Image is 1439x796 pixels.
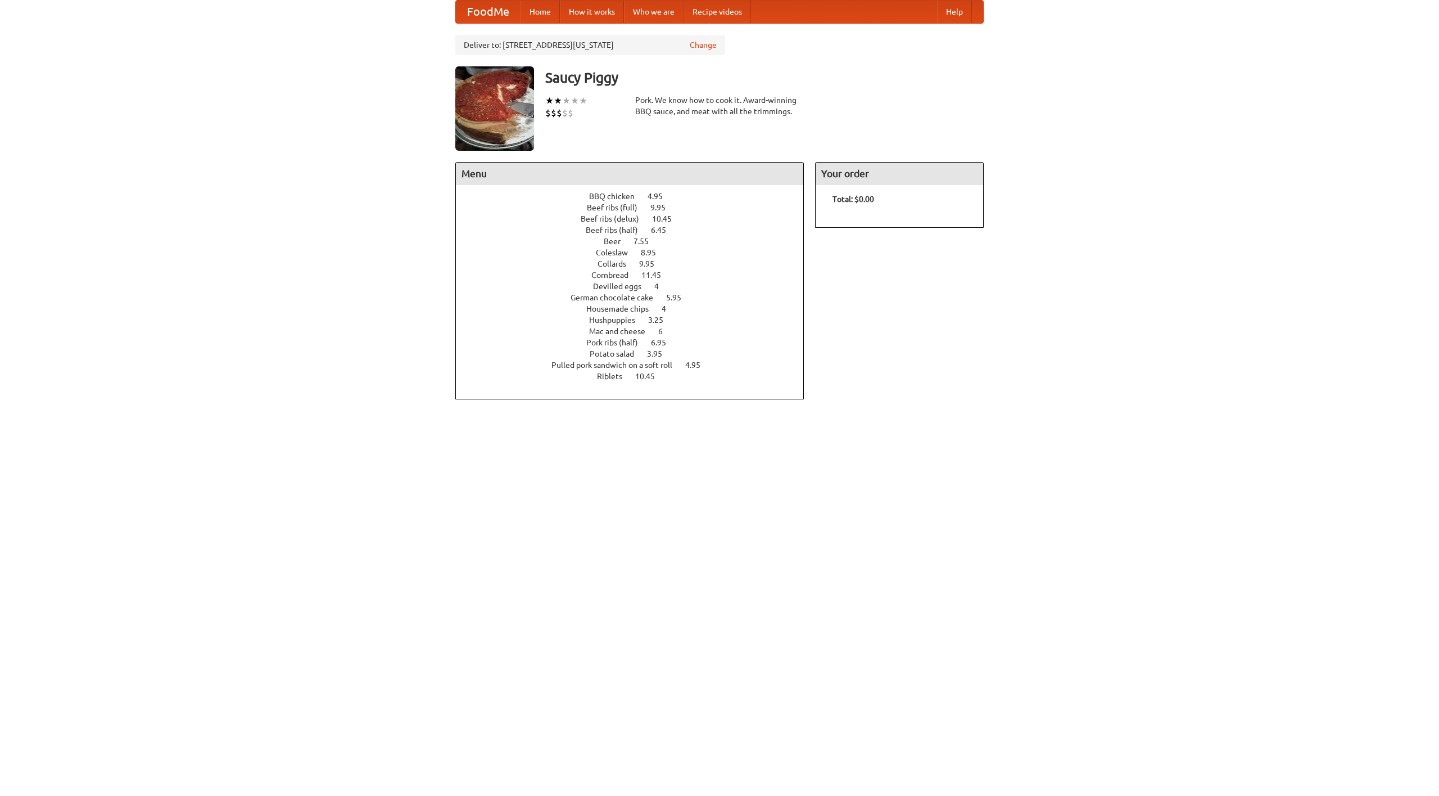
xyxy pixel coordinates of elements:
a: Pork ribs (half) 6.95 [586,338,687,347]
a: German chocolate cake 5.95 [571,293,702,302]
span: Beef ribs (full) [587,203,649,212]
span: 4 [662,304,677,313]
a: Riblets 10.45 [597,372,676,381]
span: Collards [598,259,637,268]
span: 11.45 [641,271,672,280]
a: Collards 9.95 [598,259,675,268]
a: Cornbread 11.45 [591,271,682,280]
a: Mac and cheese 6 [589,327,684,336]
a: FoodMe [456,1,521,23]
span: Riblets [597,372,633,381]
span: 4.95 [648,192,674,201]
a: Beef ribs (half) 6.45 [586,226,687,235]
li: $ [545,107,551,119]
a: Pulled pork sandwich on a soft roll 4.95 [551,361,721,370]
span: Mac and cheese [589,327,657,336]
a: Beef ribs (full) 9.95 [587,203,686,212]
span: 4 [654,282,670,291]
span: Cornbread [591,271,640,280]
li: $ [551,107,556,119]
span: 6.95 [651,338,677,347]
a: How it works [560,1,624,23]
li: ★ [562,95,571,107]
a: Hushpuppies 3.25 [589,316,684,325]
a: Who we are [624,1,684,23]
a: Devilled eggs 4 [593,282,680,291]
li: $ [562,107,568,119]
li: ★ [579,95,587,107]
li: $ [556,107,562,119]
a: Potato salad 3.95 [590,349,683,358]
h4: Menu [456,163,803,185]
span: 10.45 [635,372,666,381]
span: 6.45 [651,226,677,235]
span: 7.55 [633,237,660,246]
a: Home [521,1,560,23]
li: $ [568,107,573,119]
span: Pork ribs (half) [586,338,649,347]
span: 5.95 [666,293,693,302]
span: 9.95 [639,259,666,268]
div: Deliver to: [STREET_ADDRESS][US_STATE] [455,35,725,55]
h4: Your order [816,163,983,185]
span: 8.95 [641,248,667,257]
span: Hushpuppies [589,316,646,325]
a: Recipe videos [684,1,751,23]
span: Beer [604,237,632,246]
span: Pulled pork sandwich on a soft roll [551,361,684,370]
li: ★ [554,95,562,107]
span: German chocolate cake [571,293,664,302]
span: 3.25 [648,316,675,325]
span: Potato salad [590,349,645,358]
a: Coleslaw 8.95 [596,248,677,257]
li: ★ [571,95,579,107]
a: Help [937,1,972,23]
a: Beer 7.55 [604,237,669,246]
a: BBQ chicken 4.95 [589,192,684,201]
span: Devilled eggs [593,282,653,291]
h3: Saucy Piggy [545,66,984,89]
a: Housemade chips 4 [586,304,687,313]
span: 4.95 [685,361,712,370]
span: 3.95 [647,349,673,358]
span: 9.95 [650,203,677,212]
span: Coleslaw [596,248,639,257]
span: 10.45 [652,214,683,223]
span: BBQ chicken [589,192,646,201]
div: Pork. We know how to cook it. Award-winning BBQ sauce, and meat with all the trimmings. [635,95,804,117]
span: Beef ribs (half) [586,226,649,235]
li: ★ [545,95,554,107]
span: Beef ribs (delux) [581,214,650,223]
img: angular.jpg [455,66,534,151]
b: Total: $0.00 [832,195,874,204]
a: Change [690,39,717,51]
a: Beef ribs (delux) 10.45 [581,214,693,223]
span: 6 [658,327,674,336]
span: Housemade chips [586,304,660,313]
